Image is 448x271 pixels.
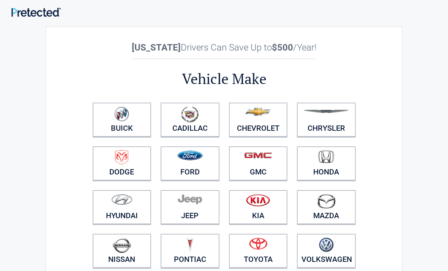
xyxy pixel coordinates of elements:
[161,234,219,268] a: Pontiac
[161,190,219,224] a: Jeep
[178,194,202,204] img: jeep
[303,110,349,113] img: chrysler
[229,234,288,268] a: Toyota
[93,234,151,268] a: Nissan
[317,194,336,209] img: mazda
[113,238,131,253] img: nissan
[88,69,360,89] h2: Vehicle Make
[245,108,271,116] img: chevrolet
[229,103,288,137] a: Chevrolet
[229,190,288,224] a: Kia
[161,146,219,181] a: Ford
[272,42,293,53] b: $500
[318,150,334,163] img: honda
[297,103,356,137] a: Chrysler
[244,152,272,158] img: gmc
[186,238,194,252] img: pontiac
[297,146,356,181] a: Honda
[11,8,61,17] img: Main Logo
[114,106,129,122] img: buick
[93,146,151,181] a: Dodge
[297,190,356,224] a: Mazda
[132,42,181,53] b: [US_STATE]
[297,234,356,268] a: Volkswagen
[93,103,151,137] a: Buick
[111,194,133,205] img: hyundai
[177,151,203,160] img: ford
[319,238,334,252] img: volkswagen
[93,190,151,224] a: Hyundai
[115,150,128,165] img: dodge
[181,106,199,122] img: cadillac
[161,103,219,137] a: Cadillac
[229,146,288,181] a: GMC
[88,42,360,53] h2: Drivers Can Save Up to /Year
[249,238,267,250] img: toyota
[246,194,270,206] img: kia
